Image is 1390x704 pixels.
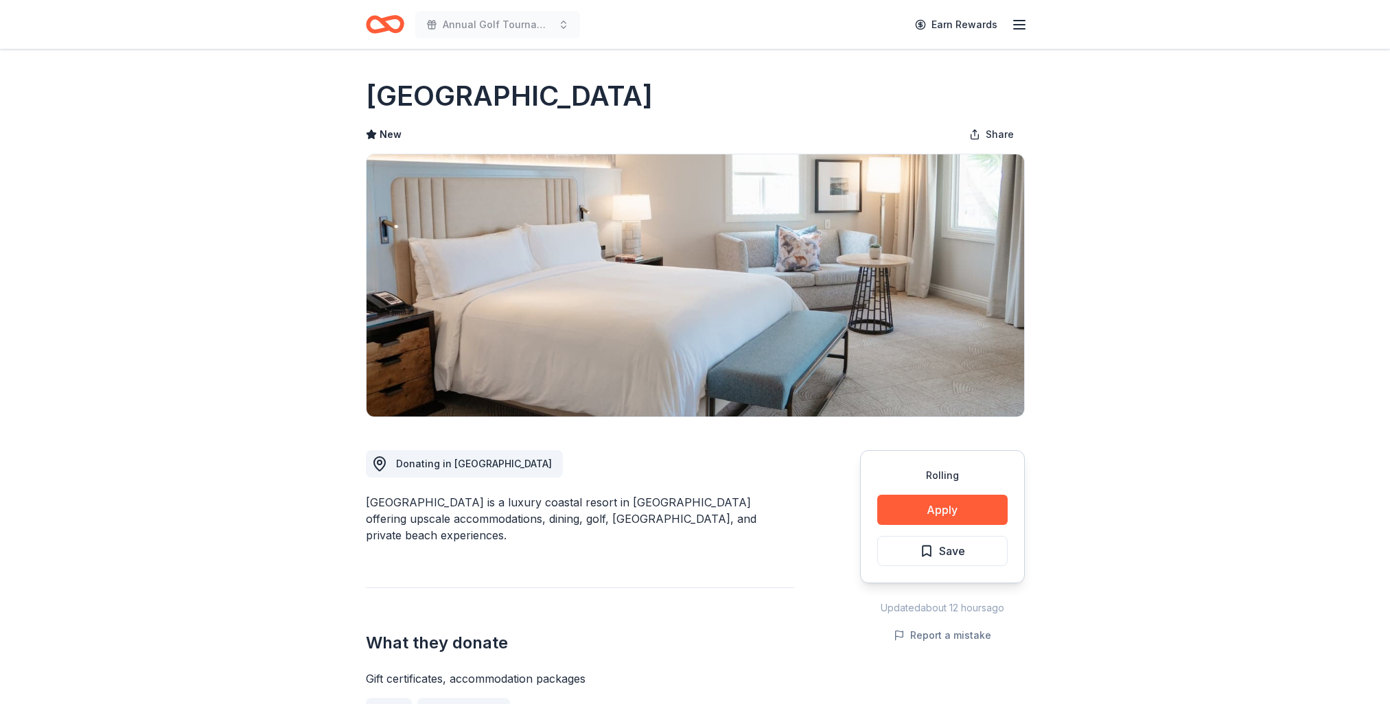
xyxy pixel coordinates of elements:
[986,126,1014,143] span: Share
[366,8,404,40] a: Home
[877,467,1008,484] div: Rolling
[367,154,1024,416] img: Image for Waldorf Astoria Monarch Beach Resort & Club
[907,12,1006,37] a: Earn Rewards
[415,11,580,38] button: Annual Golf Tournament Fundraiser
[366,77,653,115] h1: [GEOGRAPHIC_DATA]
[380,126,402,143] span: New
[939,542,965,560] span: Save
[366,632,794,654] h2: What they donate
[894,627,991,644] button: Report a mistake
[877,495,1008,525] button: Apply
[366,494,794,543] div: [GEOGRAPHIC_DATA] is a luxury coastal resort in [GEOGRAPHIC_DATA] offering upscale accommodations...
[396,458,552,469] span: Donating in [GEOGRAPHIC_DATA]
[366,670,794,687] div: Gift certificates, accommodation packages
[958,121,1025,148] button: Share
[877,536,1008,566] button: Save
[443,16,553,33] span: Annual Golf Tournament Fundraiser
[860,600,1025,616] div: Updated about 12 hours ago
